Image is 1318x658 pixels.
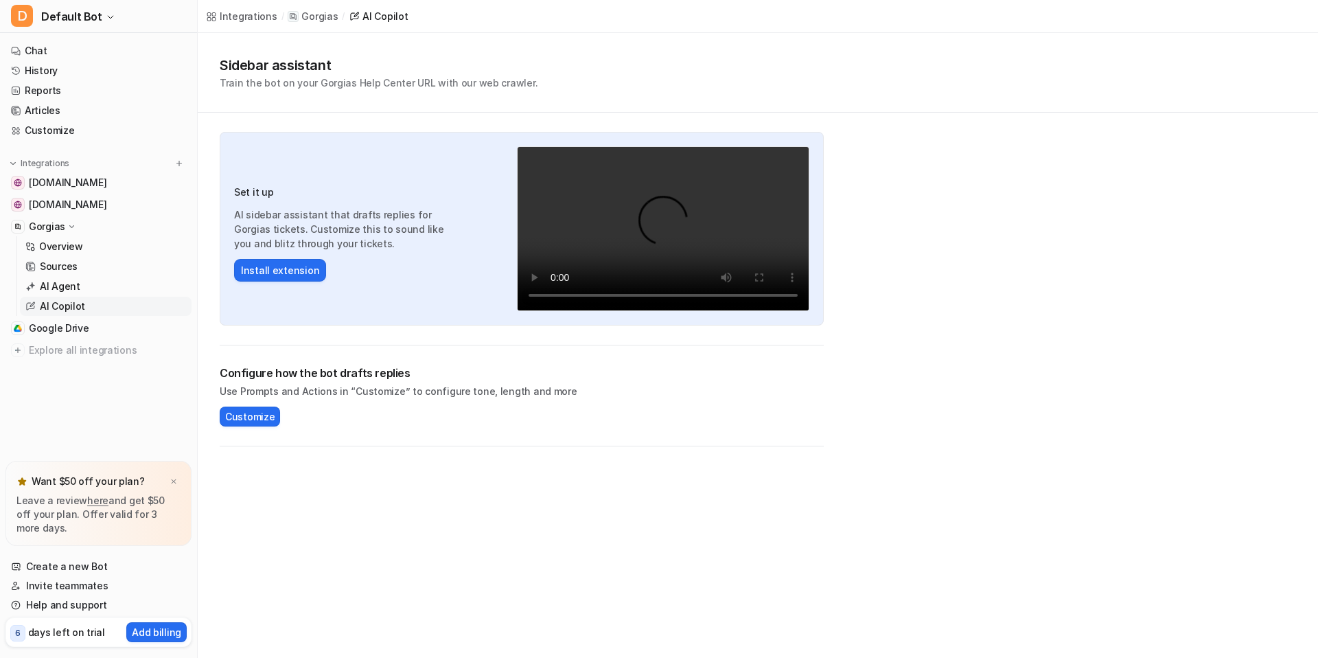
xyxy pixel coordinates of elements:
button: Customize [220,407,280,427]
a: Chat [5,41,192,60]
p: Train the bot on your Gorgias Help Center URL with our web crawler. [220,76,537,90]
span: [DOMAIN_NAME] [29,198,106,212]
video: Your browser does not support the video tag. [517,146,809,311]
p: AI Agent [40,280,80,293]
a: Google DriveGoogle Drive [5,319,192,338]
p: Add billing [132,625,181,639]
p: Gorgias [301,10,338,23]
img: star [16,476,27,487]
img: explore all integrations [11,343,25,357]
img: Google Drive [14,324,22,332]
a: Create a new Bot [5,557,192,576]
a: Customize [5,121,192,140]
button: Integrations [5,157,73,170]
img: x [170,477,178,486]
p: Integrations [21,158,69,169]
img: menu_add.svg [174,159,184,168]
p: Gorgias [29,220,65,234]
span: Customize [225,409,275,424]
button: Add billing [126,622,187,642]
h2: Configure how the bot drafts replies [220,365,824,381]
h1: Sidebar assistant [220,55,537,76]
img: Gorgias [14,223,22,231]
a: help.sauna.space[DOMAIN_NAME] [5,173,192,192]
img: help.sauna.space [14,179,22,187]
div: Integrations [220,9,277,23]
span: Default Bot [41,7,102,26]
a: sauna.space[DOMAIN_NAME] [5,195,192,214]
p: 6 [15,627,21,639]
a: Help and support [5,595,192,615]
a: Articles [5,101,192,120]
p: Use Prompts and Actions in “Customize” to configure tone, length and more [220,384,824,398]
h3: Set it up [234,185,459,199]
a: Explore all integrations [5,341,192,360]
a: AI Copilot [349,9,408,23]
a: Integrations [206,9,277,23]
a: Invite teammates [5,576,192,595]
p: Overview [39,240,83,253]
p: AI sidebar assistant that drafts replies for Gorgias tickets. Customize this to sound like you an... [234,207,459,251]
a: History [5,61,192,80]
a: Gorgias [288,10,338,23]
span: Google Drive [29,321,89,335]
p: AI Copilot [40,299,85,313]
p: days left on trial [28,625,105,639]
a: AI Agent [20,277,192,296]
span: / [342,10,345,23]
a: Sources [20,257,192,276]
p: Leave a review and get $50 off your plan. Offer valid for 3 more days. [16,494,181,535]
span: Explore all integrations [29,339,186,361]
img: expand menu [8,159,18,168]
p: Sources [40,260,78,273]
a: Overview [20,237,192,256]
p: Want $50 off your plan? [32,475,145,488]
button: Install extension [234,259,326,282]
span: [DOMAIN_NAME] [29,176,106,190]
span: D [11,5,33,27]
a: Reports [5,81,192,100]
a: here [87,495,108,506]
a: AI Copilot [20,297,192,316]
span: / [281,10,284,23]
img: sauna.space [14,201,22,209]
div: AI Copilot [362,9,408,23]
